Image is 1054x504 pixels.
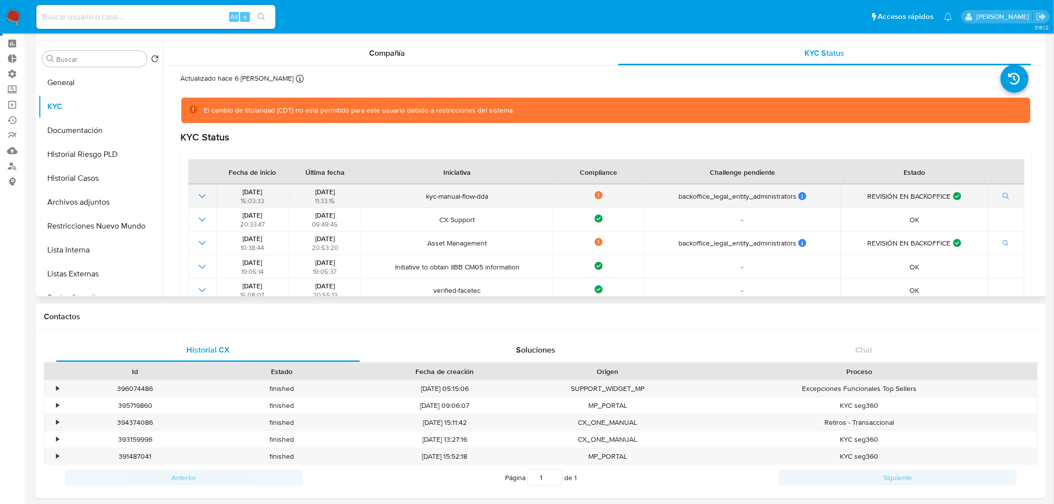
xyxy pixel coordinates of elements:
[65,470,303,486] button: Anterior
[38,262,163,286] button: Listas Externas
[208,431,355,448] div: finished
[208,448,355,465] div: finished
[36,10,275,23] input: Buscar usuario o caso...
[186,344,230,356] span: Historial CX
[56,418,59,427] div: •
[505,470,577,486] span: Página de
[208,397,355,414] div: finished
[534,448,681,465] div: MP_PORTAL
[208,414,355,431] div: finished
[362,367,527,377] div: Fecha de creación
[878,11,934,22] span: Accesos rápidos
[38,238,163,262] button: Lista Interna
[976,12,1033,21] p: ignacio.bagnardi@mercadolibre.com
[856,344,873,356] span: Chat
[681,431,1038,448] div: KYC seg360
[44,312,1038,322] h1: Contactos
[369,47,405,59] span: Compañía
[534,380,681,397] div: SUPPORT_WIDGET_MP
[1035,23,1049,31] span: 3.161.2
[38,142,163,166] button: Historial Riesgo PLD
[534,431,681,448] div: CX_ONE_MANUAL
[355,397,534,414] div: [DATE] 09:06:07
[688,367,1031,377] div: Proceso
[355,414,534,431] div: [DATE] 15:11:42
[541,367,674,377] div: Origen
[805,47,845,59] span: KYC Status
[56,384,59,393] div: •
[1036,11,1047,22] a: Salir
[244,12,247,21] span: s
[215,367,348,377] div: Estado
[62,380,208,397] div: 396074486
[46,55,54,63] button: Buscar
[56,55,143,64] input: Buscar
[151,55,159,66] button: Volver al orden por defecto
[251,10,271,24] button: search-icon
[681,448,1038,465] div: KYC seg360
[574,473,577,483] span: 1
[230,12,238,21] span: Alt
[62,414,208,431] div: 394374086
[38,190,163,214] button: Archivos adjuntos
[534,414,681,431] div: CX_ONE_MANUAL
[208,380,355,397] div: finished
[38,119,163,142] button: Documentación
[56,452,59,461] div: •
[180,74,293,83] p: Actualizado hace 6 [PERSON_NAME]
[355,380,534,397] div: [DATE] 05:15:06
[38,71,163,95] button: General
[62,397,208,414] div: 395719860
[355,448,534,465] div: [DATE] 15:52:18
[56,401,59,410] div: •
[517,344,556,356] span: Soluciones
[56,435,59,444] div: •
[38,95,163,119] button: KYC
[681,380,1038,397] div: Excepciones Funcionales Top Sellers
[62,448,208,465] div: 391487041
[681,397,1038,414] div: KYC seg360
[355,431,534,448] div: [DATE] 13:27:16
[38,166,163,190] button: Historial Casos
[69,367,201,377] div: Id
[779,470,1017,486] button: Siguiente
[681,414,1038,431] div: Retiros - Transaccional
[62,431,208,448] div: 393159996
[38,286,163,310] button: Fecha Compliant
[944,12,952,21] a: Notificaciones
[534,397,681,414] div: MP_PORTAL
[38,214,163,238] button: Restricciones Nuevo Mundo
